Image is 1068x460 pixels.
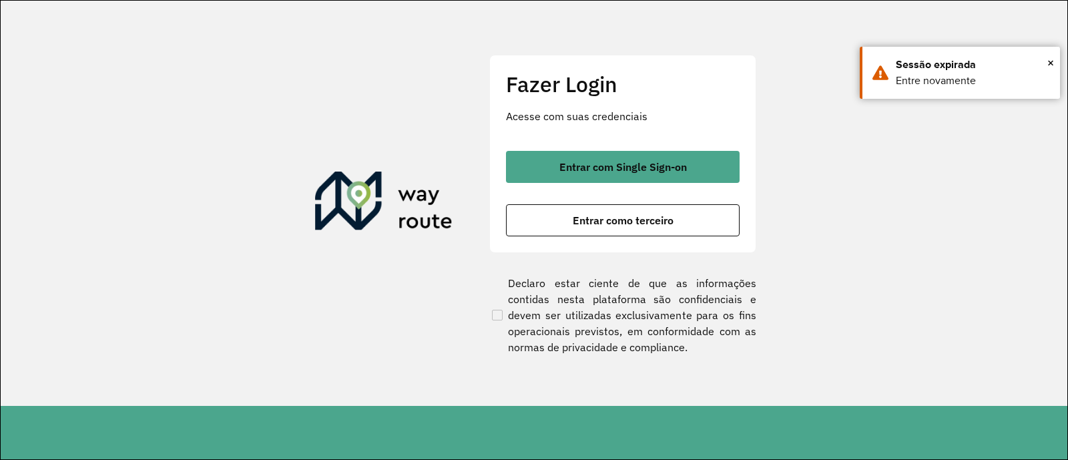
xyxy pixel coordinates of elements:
button: Close [1047,53,1054,73]
span: Entrar com Single Sign-on [559,162,687,172]
label: Declaro estar ciente de que as informações contidas nesta plataforma são confidenciais e devem se... [489,275,756,355]
button: button [506,204,740,236]
div: Entre novamente [896,73,1050,89]
p: Acesse com suas credenciais [506,108,740,124]
div: Sessão expirada [896,57,1050,73]
span: × [1047,53,1054,73]
button: button [506,151,740,183]
img: Roteirizador AmbevTech [315,172,453,236]
h2: Fazer Login [506,71,740,97]
span: Entrar como terceiro [573,215,674,226]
